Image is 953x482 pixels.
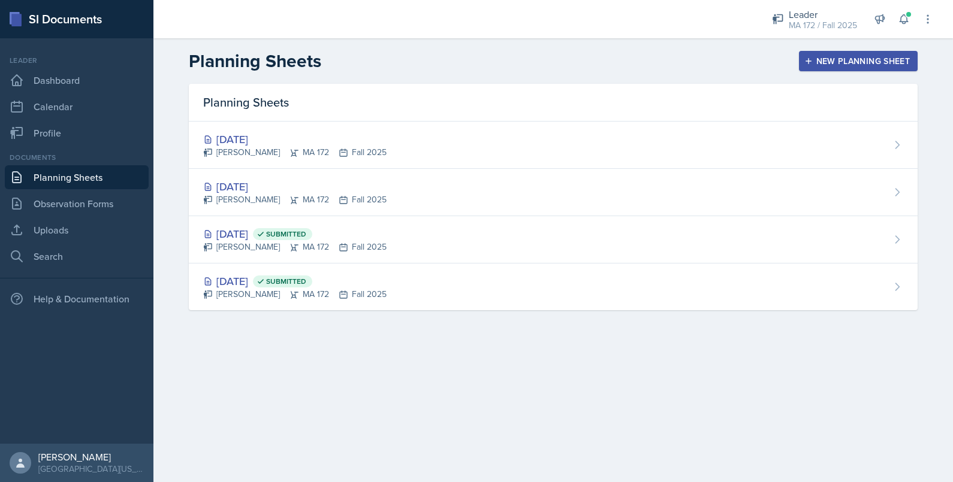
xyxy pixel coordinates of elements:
[789,19,857,32] div: MA 172 / Fall 2025
[266,277,306,286] span: Submitted
[189,122,918,169] a: [DATE] [PERSON_NAME]MA 172Fall 2025
[5,244,149,268] a: Search
[38,451,144,463] div: [PERSON_NAME]
[266,229,306,239] span: Submitted
[203,273,387,289] div: [DATE]
[5,55,149,66] div: Leader
[5,95,149,119] a: Calendar
[203,288,387,301] div: [PERSON_NAME] MA 172 Fall 2025
[189,216,918,263] a: [DATE] Submitted [PERSON_NAME]MA 172Fall 2025
[5,152,149,163] div: Documents
[189,263,918,310] a: [DATE] Submitted [PERSON_NAME]MA 172Fall 2025
[203,226,387,242] div: [DATE]
[203,178,387,195] div: [DATE]
[189,169,918,216] a: [DATE] [PERSON_NAME]MA 172Fall 2025
[5,165,149,189] a: Planning Sheets
[38,463,144,475] div: [GEOGRAPHIC_DATA][US_STATE] in [GEOGRAPHIC_DATA]
[5,287,149,311] div: Help & Documentation
[203,131,387,147] div: [DATE]
[789,7,857,22] div: Leader
[203,146,387,159] div: [PERSON_NAME] MA 172 Fall 2025
[189,84,918,122] div: Planning Sheets
[5,192,149,216] a: Observation Forms
[203,241,387,253] div: [PERSON_NAME] MA 172 Fall 2025
[799,51,918,71] button: New Planning Sheet
[807,56,910,66] div: New Planning Sheet
[5,68,149,92] a: Dashboard
[189,50,321,72] h2: Planning Sheets
[5,121,149,145] a: Profile
[203,193,387,206] div: [PERSON_NAME] MA 172 Fall 2025
[5,218,149,242] a: Uploads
